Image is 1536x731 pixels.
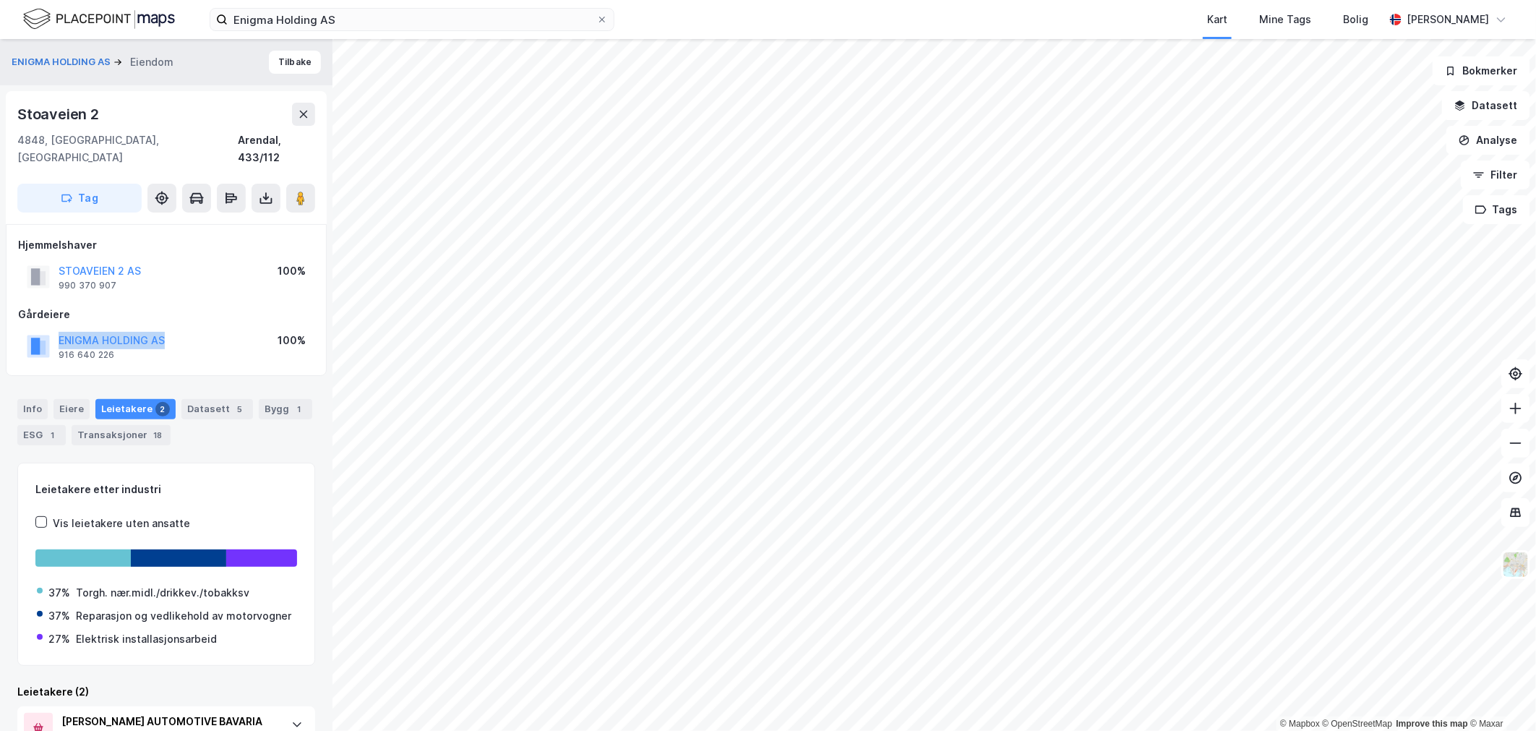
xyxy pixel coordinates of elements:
div: Leietakere [95,399,176,419]
div: 1 [46,428,60,443]
div: 1 [292,402,306,416]
div: 37% [48,607,70,625]
img: logo.f888ab2527a4732fd821a326f86c7f29.svg [23,7,175,32]
button: ENIGMA HOLDING AS [12,55,113,69]
a: OpenStreetMap [1323,719,1393,729]
div: Elektrisk installasjonsarbeid [76,630,217,648]
div: 100% [278,332,306,349]
div: 2 [155,402,170,416]
div: Vis leietakere uten ansatte [53,515,190,532]
button: Tag [17,184,142,213]
div: Torgh. nær.midl./drikkev./tobakksv [76,584,249,602]
div: Leietakere etter industri [35,481,297,498]
div: Bygg [259,399,312,419]
a: Improve this map [1396,719,1468,729]
div: Kart [1207,11,1227,28]
div: 18 [150,428,165,443]
div: Reparasjon og vedlikehold av motorvogner [76,607,291,625]
div: Transaksjoner [72,425,171,445]
div: Datasett [181,399,253,419]
div: Gårdeiere [18,306,314,323]
button: Tilbake [269,51,321,74]
div: Arendal, 433/112 [238,132,315,166]
div: Stoaveien 2 [17,103,102,126]
div: ESG [17,425,66,445]
input: Søk på adresse, matrikkel, gårdeiere, leietakere eller personer [228,9,596,30]
div: 27% [48,630,70,648]
div: Bolig [1343,11,1368,28]
button: Tags [1463,195,1530,224]
button: Datasett [1442,91,1530,120]
iframe: Chat Widget [1464,662,1536,731]
div: Info [17,399,48,419]
a: Mapbox [1280,719,1320,729]
div: Eiere [53,399,90,419]
button: Analyse [1446,126,1530,155]
button: Filter [1461,161,1530,189]
div: Kontrollprogram for chat [1464,662,1536,731]
div: Hjemmelshaver [18,236,314,254]
button: Bokmerker [1433,56,1530,85]
div: Eiendom [130,54,173,71]
img: Z [1502,551,1529,578]
div: 916 640 226 [59,349,114,361]
div: 5 [233,402,247,416]
div: Leietakere (2) [17,683,315,701]
div: [PERSON_NAME] [1407,11,1490,28]
div: 4848, [GEOGRAPHIC_DATA], [GEOGRAPHIC_DATA] [17,132,238,166]
div: 990 370 907 [59,280,116,291]
div: 100% [278,262,306,280]
div: Mine Tags [1259,11,1311,28]
div: 37% [48,584,70,602]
